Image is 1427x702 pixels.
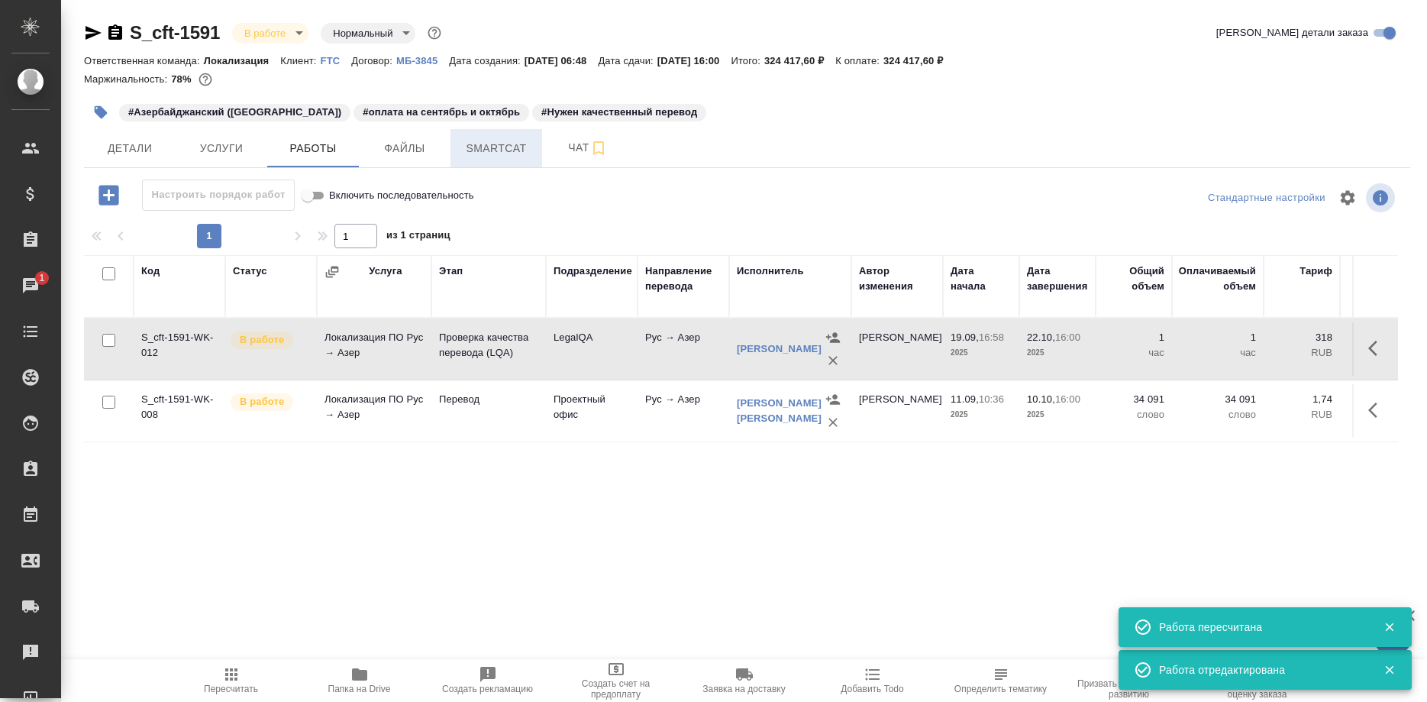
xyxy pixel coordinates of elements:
[84,73,171,85] p: Маржинальность:
[546,322,638,376] td: LegalQA
[554,264,632,279] div: Подразделение
[951,407,1012,422] p: 2025
[276,139,350,158] span: Работы
[118,105,352,118] span: Азербайджанский (Латиница)
[1271,330,1332,345] p: 318
[1159,620,1361,635] div: Работа пересчитана
[1180,330,1256,345] p: 1
[525,55,599,66] p: [DATE] 06:48
[204,55,281,66] p: Локализация
[1329,180,1366,216] span: Настроить таблицу
[951,332,979,343] p: 19.09,
[951,264,1012,294] div: Дата начала
[951,345,1012,361] p: 2025
[240,27,290,40] button: В работе
[386,226,450,248] span: из 1 страниц
[141,264,160,279] div: Код
[1180,407,1256,422] p: слово
[1103,264,1164,294] div: Общий объем
[883,55,954,66] p: 324 417,60 ₽
[30,270,53,286] span: 1
[546,384,638,438] td: Проектный офис
[1027,264,1088,294] div: Дата завершения
[321,53,352,66] a: FTC
[229,330,309,351] div: Исполнитель выполняет работу
[240,394,284,409] p: В работе
[1027,332,1055,343] p: 22.10,
[439,330,538,361] p: Проверка качества перевода (LQA)
[1027,407,1088,422] p: 2025
[737,343,822,354] a: [PERSON_NAME]
[1055,332,1080,343] p: 16:00
[4,267,57,305] a: 1
[449,55,524,66] p: Дата создания:
[531,105,708,118] span: Нужен качественный перевод
[822,349,844,372] button: Удалить
[1271,345,1332,361] p: RUB
[106,24,124,42] button: Скопировать ссылку
[128,105,341,120] p: #Азербайджанский ([GEOGRAPHIC_DATA])
[1204,186,1329,210] div: split button
[851,384,943,438] td: [PERSON_NAME]
[1348,345,1416,361] p: RUB
[317,322,431,376] td: Локализация ПО Рус → Азер
[185,139,258,158] span: Услуги
[396,53,449,66] a: МБ-3845
[822,388,844,411] button: Назначить
[317,384,431,438] td: Локализация ПО Рус → Азер
[1271,392,1332,407] p: 1,74
[369,264,402,279] div: Услуга
[1103,407,1164,422] p: слово
[396,55,449,66] p: МБ-3845
[229,392,309,412] div: Исполнитель выполняет работу
[130,22,220,43] a: S_cft-1591
[645,264,722,294] div: Направление перевода
[195,70,215,89] button: 59636.34 RUB;
[1179,264,1256,294] div: Оплачиваемый объем
[859,264,935,294] div: Автор изменения
[439,392,538,407] p: Перевод
[822,411,844,434] button: Удалить
[1180,345,1256,361] p: час
[88,180,130,211] button: Добавить работу
[1027,345,1088,361] p: 2025
[1216,25,1368,40] span: [PERSON_NAME] детали заказа
[280,55,320,66] p: Клиент:
[764,55,835,66] p: 324 417,60 ₽
[352,105,531,118] span: оплата на сентябрь и октябрь
[328,27,397,40] button: Нормальный
[1374,620,1405,634] button: Закрыть
[638,384,729,438] td: Рус → Азер
[598,55,657,66] p: Дата сдачи:
[93,139,166,158] span: Детали
[638,322,729,376] td: Рус → Азер
[1271,407,1332,422] p: RUB
[551,138,625,157] span: Чат
[1103,330,1164,345] p: 1
[737,264,804,279] div: Исполнитель
[368,139,441,158] span: Файлы
[232,23,308,44] div: В работе
[1103,392,1164,407] p: 34 091
[233,264,267,279] div: Статус
[1359,392,1396,429] button: Здесь прячутся важные кнопки
[835,55,883,66] p: К оплате:
[134,384,225,438] td: S_cft-1591-WK-008
[657,55,731,66] p: [DATE] 16:00
[321,23,415,44] div: В работе
[951,393,979,405] p: 11.09,
[321,55,352,66] p: FTC
[1374,663,1405,677] button: Закрыть
[1027,393,1055,405] p: 10.10,
[851,322,943,376] td: [PERSON_NAME]
[1348,392,1416,407] p: 59 318,34
[541,105,697,120] p: #Нужен качественный перевод
[84,24,102,42] button: Скопировать ссылку для ЯМессенджера
[84,55,204,66] p: Ответственная команда:
[1348,407,1416,422] p: RUB
[1180,392,1256,407] p: 34 091
[1359,330,1396,367] button: Здесь прячутся важные кнопки
[979,393,1004,405] p: 10:36
[240,332,284,348] p: В работе
[1299,264,1332,279] div: Тариф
